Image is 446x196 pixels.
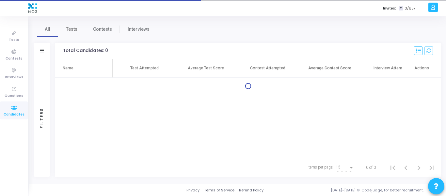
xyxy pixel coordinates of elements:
button: Last page [425,161,438,174]
div: [DATE]-[DATE] © Codejudge, for better recruitment. [263,187,438,193]
button: Previous page [399,161,412,174]
span: Tests [9,37,19,43]
span: Contests [93,26,112,33]
a: Privacy [186,187,199,193]
span: 15 [336,165,341,169]
label: Invites: [383,6,396,11]
span: 0/857 [405,6,416,11]
th: Actions [402,59,441,78]
button: First page [386,161,399,174]
img: logo [26,2,39,15]
th: Average Contest Score [299,59,361,78]
div: 0 of 0 [366,165,376,170]
span: Tests [66,26,77,33]
span: Questions [5,93,23,99]
div: Name [63,65,73,71]
a: Refund Policy [239,187,263,193]
th: Average Test Score [175,59,237,78]
button: Next page [412,161,425,174]
span: All [45,26,50,33]
span: Interviews [5,75,23,80]
span: T [399,6,403,11]
div: Items per page: [308,164,333,170]
th: Test Attempted [113,59,175,78]
th: Interview Attempted [361,59,423,78]
a: Terms of Service [204,187,234,193]
div: Filters [39,82,45,154]
span: Candidates [4,112,24,117]
mat-select: Items per page: [336,165,354,170]
div: Total Candidates: 0 [63,48,108,53]
span: Interviews [128,26,150,33]
th: Contest Attempted [237,59,299,78]
span: Contests [6,56,22,62]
